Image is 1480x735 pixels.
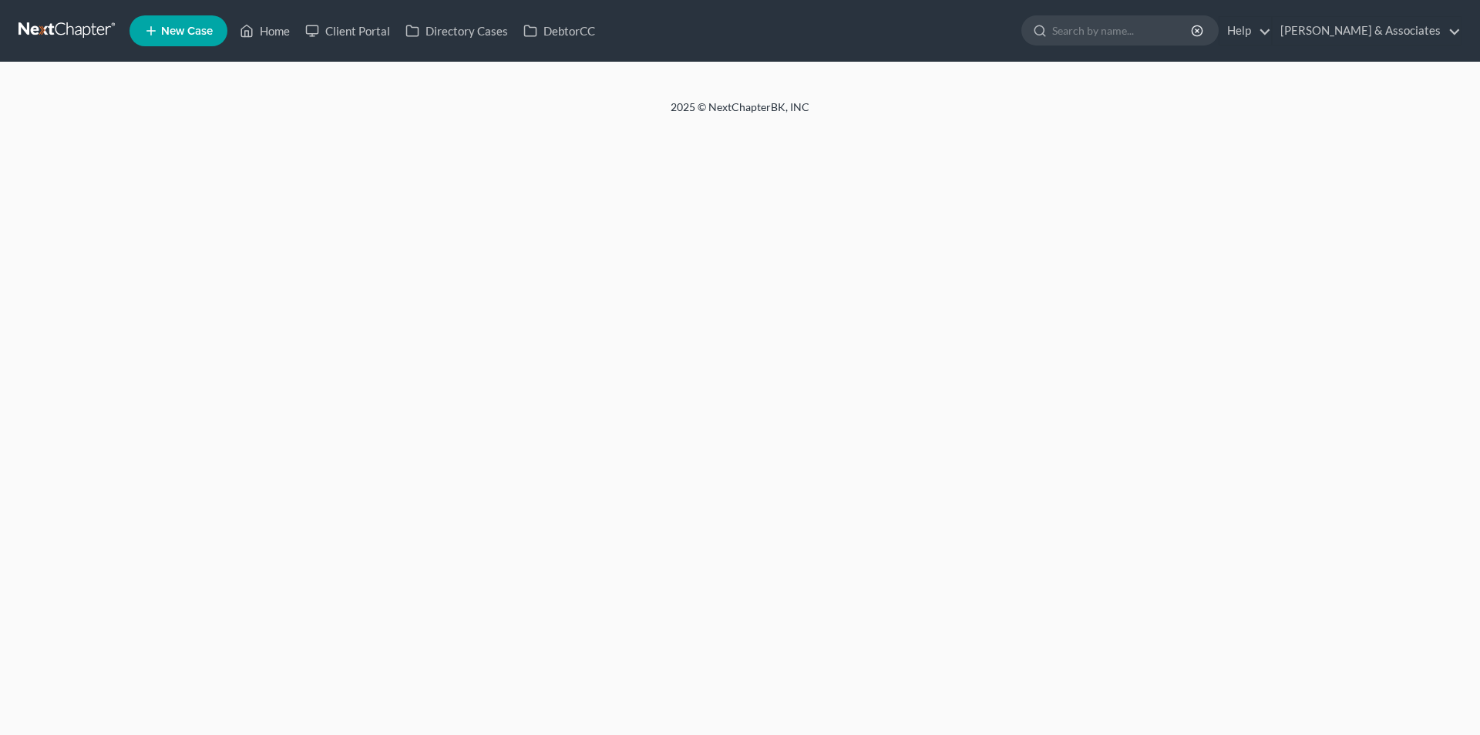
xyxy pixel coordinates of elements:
a: Home [232,17,298,45]
a: [PERSON_NAME] & Associates [1273,17,1461,45]
a: DebtorCC [516,17,603,45]
a: Help [1219,17,1271,45]
div: 2025 © NextChapterBK, INC [301,99,1179,127]
a: Directory Cases [398,17,516,45]
input: Search by name... [1052,16,1193,45]
span: New Case [161,25,213,37]
a: Client Portal [298,17,398,45]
